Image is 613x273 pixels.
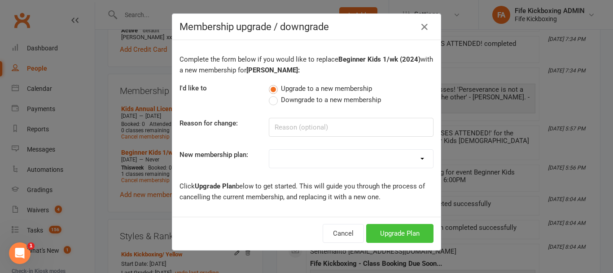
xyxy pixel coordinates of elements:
[417,20,432,34] button: Close
[180,149,248,160] label: New membership plan:
[338,55,420,63] b: Beginner Kids 1/wk (2024)
[180,118,238,129] label: Reason for change:
[27,242,35,250] span: 1
[269,118,433,137] input: Reason (optional)
[180,21,433,32] h4: Membership upgrade / downgrade
[366,224,433,243] button: Upgrade Plan
[195,182,236,190] b: Upgrade Plan
[281,94,381,104] span: Downgrade to a new membership
[9,242,31,264] iframe: Intercom live chat
[281,83,372,93] span: Upgrade to a new membership
[180,54,433,76] p: Complete the form below if you would like to replace with a new membership for
[180,83,207,94] label: I'd like to
[323,224,364,243] button: Cancel
[246,66,300,74] b: [PERSON_NAME]:
[180,181,433,202] p: Click below to get started. This will guide you through the process of cancelling the current mem...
